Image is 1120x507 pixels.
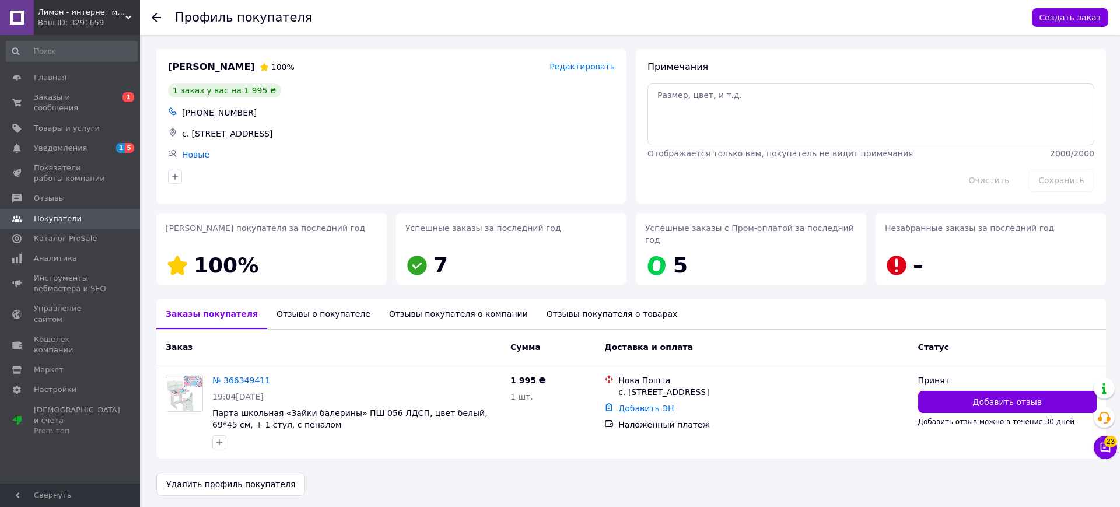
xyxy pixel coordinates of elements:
[156,299,267,329] div: Заказы покупателя
[34,143,87,153] span: Уведомления
[973,396,1042,408] span: Добавить отзыв
[510,342,541,352] span: Сумма
[38,7,125,18] span: Лимон - интернет магазин детских товаров
[647,61,708,72] span: Примечания
[166,375,203,412] a: Фото товару
[34,365,64,375] span: Маркет
[885,223,1054,233] span: Незабранные заказы за последний год
[918,391,1097,413] button: Добавить отзыв
[34,92,108,113] span: Заказы и сообщения
[1032,8,1108,27] button: Создать заказ
[34,214,82,224] span: Покупатели
[34,233,97,244] span: Каталог ProSale
[123,92,134,102] span: 1
[604,342,693,352] span: Доставка и оплата
[34,384,76,395] span: Настройки
[918,342,949,352] span: Статус
[152,12,161,23] div: Вернуться назад
[510,392,533,401] span: 1 шт.
[34,123,100,134] span: Товары и услуги
[537,299,687,329] div: Отзывы покупателя о товарах
[34,334,108,355] span: Кошелек компании
[156,473,305,496] button: Удалить профиль покупателя
[194,253,258,277] span: 100%
[182,150,209,159] a: Новые
[1104,435,1117,447] span: 23
[34,303,108,324] span: Управление сайтом
[168,61,255,74] span: [PERSON_NAME]
[166,342,192,352] span: Заказ
[34,193,65,204] span: Отзывы
[34,426,120,436] div: Prom топ
[618,404,674,413] a: Добавить ЭН
[6,41,138,62] input: Поиск
[34,163,108,184] span: Показатели работы компании
[166,375,202,411] img: Фото товару
[38,18,140,28] div: Ваш ID: 3291659
[212,376,270,385] a: № 366349411
[166,223,365,233] span: [PERSON_NAME] покупателя за последний год
[267,299,380,329] div: Отзывы о покупателе
[618,386,908,398] div: с. [STREET_ADDRESS]
[1050,149,1094,158] span: 2000 / 2000
[380,299,537,329] div: Отзывы покупателя о компании
[913,253,923,277] span: –
[673,253,688,277] span: 5
[405,223,561,233] span: Успешные заказы за последний год
[34,273,108,294] span: Инструменты вебмастера и SEO
[212,392,264,401] span: 19:04[DATE]
[549,62,615,71] span: Редактировать
[618,375,908,386] div: Нова Пошта
[125,143,134,153] span: 5
[175,11,313,25] h1: Профиль покупателя
[271,62,295,72] span: 100%
[433,253,448,277] span: 7
[645,223,854,244] span: Успешные заказы с Пром-оплатой за последний год
[918,418,1075,426] span: Добавить отзыв можно в течение 30 дней
[168,83,281,97] div: 1 заказ у вас на 1 995 ₴
[647,149,913,158] span: Отображается только вам, покупатель не видит примечания
[34,405,120,437] span: [DEMOGRAPHIC_DATA] и счета
[1094,436,1117,459] button: Чат с покупателем23
[180,104,617,121] div: [PHONE_NUMBER]
[618,419,908,431] div: Наложенный платеж
[116,143,125,153] span: 1
[212,408,488,429] a: Парта школьная «Зайки балерины» ПШ 056 ЛДСП, цвет белый, 69*45 см, + 1 стул, с пеналом
[510,376,546,385] span: 1 995 ₴
[34,72,66,83] span: Главная
[918,375,1097,386] div: Принят
[180,125,617,142] div: с. [STREET_ADDRESS]
[34,253,77,264] span: Аналитика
